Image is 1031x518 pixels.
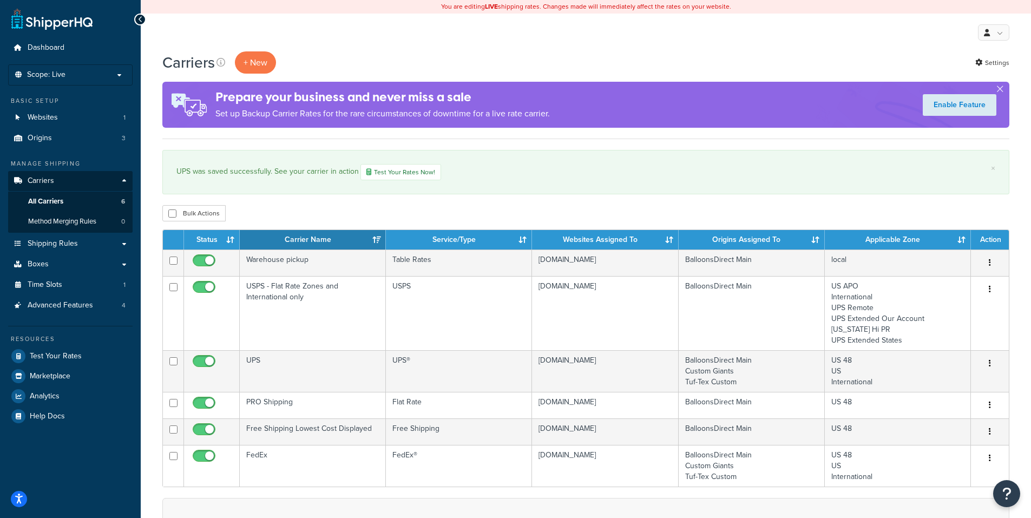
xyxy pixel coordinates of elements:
td: US 48 [825,392,971,418]
li: Method Merging Rules [8,212,133,232]
span: All Carriers [28,197,63,206]
th: Status: activate to sort column ascending [184,230,240,250]
th: Applicable Zone: activate to sort column ascending [825,230,971,250]
button: + New [235,51,276,74]
td: US 48 [825,418,971,445]
a: All Carriers 6 [8,192,133,212]
h4: Prepare your business and never miss a sale [215,88,550,106]
div: Manage Shipping [8,159,133,168]
a: Websites 1 [8,108,133,128]
a: Marketplace [8,366,133,386]
td: USPS - Flat Rate Zones and International only [240,276,386,350]
span: 1 [123,113,126,122]
td: US 48 US International [825,445,971,487]
td: Free Shipping Lowest Cost Displayed [240,418,386,445]
a: Advanced Features 4 [8,296,133,316]
a: Origins 3 [8,128,133,148]
h1: Carriers [162,52,215,73]
th: Origins Assigned To: activate to sort column ascending [679,230,825,250]
span: Shipping Rules [28,239,78,248]
a: Test Your Rates [8,346,133,366]
a: Help Docs [8,406,133,426]
span: Advanced Features [28,301,93,310]
a: Enable Feature [923,94,996,116]
td: BalloonsDirect Main Custom Giants Tuf-Tex Custom [679,350,825,392]
li: Time Slots [8,275,133,295]
span: Websites [28,113,58,122]
li: Origins [8,128,133,148]
td: BalloonsDirect Main [679,392,825,418]
li: Websites [8,108,133,128]
li: Advanced Features [8,296,133,316]
div: UPS was saved successfully. See your carrier in action [176,164,995,180]
li: All Carriers [8,192,133,212]
span: Scope: Live [27,70,65,80]
a: Test Your Rates Now! [360,164,441,180]
td: Table Rates [386,250,532,276]
td: UPS® [386,350,532,392]
span: Help Docs [30,412,65,421]
td: BalloonsDirect Main [679,276,825,350]
p: Set up Backup Carrier Rates for the rare circumstances of downtime for a live rate carrier. [215,106,550,121]
td: UPS [240,350,386,392]
img: ad-rules-rateshop-fe6ec290ccb7230408bd80ed9643f0289d75e0ffd9eb532fc0e269fcd187b520.png [162,82,215,128]
span: Origins [28,134,52,143]
td: Free Shipping [386,418,532,445]
span: Dashboard [28,43,64,53]
td: PRO Shipping [240,392,386,418]
span: 4 [122,301,126,310]
td: FedEx [240,445,386,487]
td: BalloonsDirect Main Custom Giants Tuf-Tex Custom [679,445,825,487]
a: Shipping Rules [8,234,133,254]
button: Bulk Actions [162,205,226,221]
td: BalloonsDirect Main [679,250,825,276]
span: 0 [121,217,125,226]
span: Carriers [28,176,54,186]
th: Websites Assigned To: activate to sort column ascending [532,230,678,250]
div: Resources [8,335,133,344]
td: [DOMAIN_NAME] [532,392,678,418]
a: × [991,164,995,173]
td: [DOMAIN_NAME] [532,250,678,276]
span: Time Slots [28,280,62,290]
th: Carrier Name: activate to sort column ascending [240,230,386,250]
span: 3 [122,134,126,143]
div: Basic Setup [8,96,133,106]
td: BalloonsDirect Main [679,418,825,445]
td: [DOMAIN_NAME] [532,350,678,392]
td: [DOMAIN_NAME] [532,418,678,445]
a: Time Slots 1 [8,275,133,295]
td: [DOMAIN_NAME] [532,445,678,487]
li: Carriers [8,171,133,233]
span: Method Merging Rules [28,217,96,226]
th: Service/Type: activate to sort column ascending [386,230,532,250]
td: US APO International UPS Remote UPS Extended Our Account [US_STATE] Hi PR UPS Extended States [825,276,971,350]
a: Settings [975,55,1009,70]
span: Test Your Rates [30,352,82,361]
span: Marketplace [30,372,70,381]
td: US 48 US International [825,350,971,392]
span: 1 [123,280,126,290]
b: LIVE [485,2,498,11]
a: Analytics [8,386,133,406]
td: Flat Rate [386,392,532,418]
td: local [825,250,971,276]
a: Method Merging Rules 0 [8,212,133,232]
td: USPS [386,276,532,350]
th: Action [971,230,1009,250]
a: Dashboard [8,38,133,58]
td: Warehouse pickup [240,250,386,276]
li: Boxes [8,254,133,274]
span: 6 [121,197,125,206]
span: Analytics [30,392,60,401]
td: FedEx® [386,445,532,487]
a: Carriers [8,171,133,191]
a: ShipperHQ Home [11,8,93,30]
button: Open Resource Center [993,480,1020,507]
